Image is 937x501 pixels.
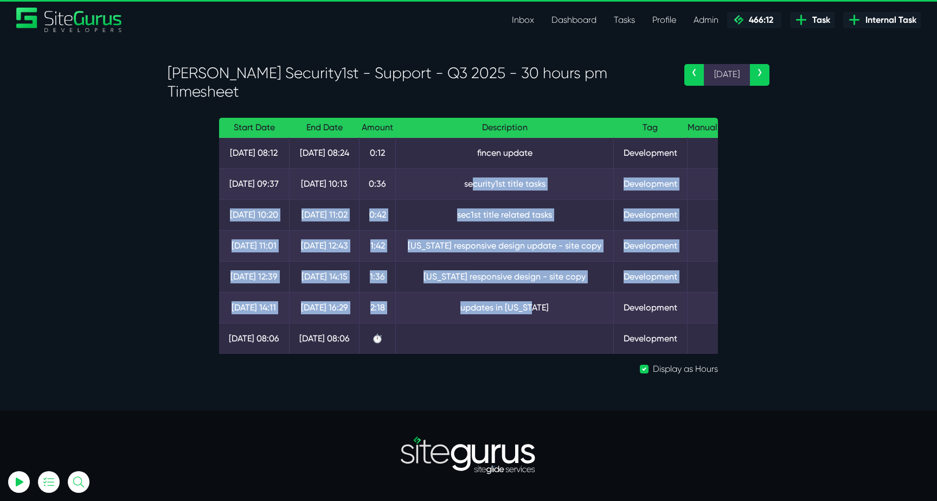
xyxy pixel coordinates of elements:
[219,169,289,200] td: [DATE] 09:37
[35,128,155,151] input: Email
[289,169,360,200] td: [DATE] 10:13
[613,231,687,262] td: Development
[543,9,605,31] a: Dashboard
[360,324,396,354] td: ⏱️
[219,200,289,231] td: [DATE] 10:20
[289,138,360,169] td: [DATE] 08:24
[808,14,830,27] span: Task
[360,118,396,138] th: Amount
[289,293,360,324] td: [DATE] 16:29
[360,231,396,262] td: 1:42
[289,262,360,293] td: [DATE] 14:15
[613,324,687,354] td: Development
[16,8,123,32] img: Sitegurus Logo
[750,64,769,86] a: ›
[613,169,687,200] td: Development
[35,192,155,214] button: Log In
[168,64,668,100] h3: [PERSON_NAME] Security1st - Support - Q3 2025 - 30 hours pm Timesheet
[219,138,289,169] td: [DATE] 08:12
[219,231,289,262] td: [DATE] 11:01
[605,9,644,31] a: Tasks
[644,9,685,31] a: Profile
[360,262,396,293] td: 1:36
[360,200,396,231] td: 0:42
[613,293,687,324] td: Development
[396,138,614,169] td: fincen update
[396,293,614,324] td: updates in [US_STATE]
[396,231,614,262] td: [US_STATE] responsive design update - site copy
[727,12,781,28] a: 466:12
[219,262,289,293] td: [DATE] 12:39
[613,200,687,231] td: Development
[396,118,614,138] th: Description
[503,9,543,31] a: Inbox
[687,118,718,138] th: Manual
[745,15,773,25] span: 466:12
[396,169,614,200] td: security1st title tasks
[653,363,718,376] label: Display as Hours
[289,118,360,138] th: End Date
[790,12,835,28] a: Task
[289,231,360,262] td: [DATE] 12:43
[360,169,396,200] td: 0:36
[219,324,289,354] td: [DATE] 08:06
[219,118,289,138] th: Start Date
[685,9,727,31] a: Admin
[360,293,396,324] td: 2:18
[289,200,360,231] td: [DATE] 11:02
[861,14,916,27] span: Internal Task
[613,138,687,169] td: Development
[704,64,750,86] span: [DATE]
[289,324,360,354] td: [DATE] 08:06
[360,138,396,169] td: 0:12
[613,262,687,293] td: Development
[843,12,921,28] a: Internal Task
[396,200,614,231] td: sec1st title related tasks
[684,64,704,86] a: ‹
[219,293,289,324] td: [DATE] 14:11
[613,118,687,138] th: Tag
[16,8,123,32] a: SiteGurus
[396,262,614,293] td: [US_STATE] responsive design - site copy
